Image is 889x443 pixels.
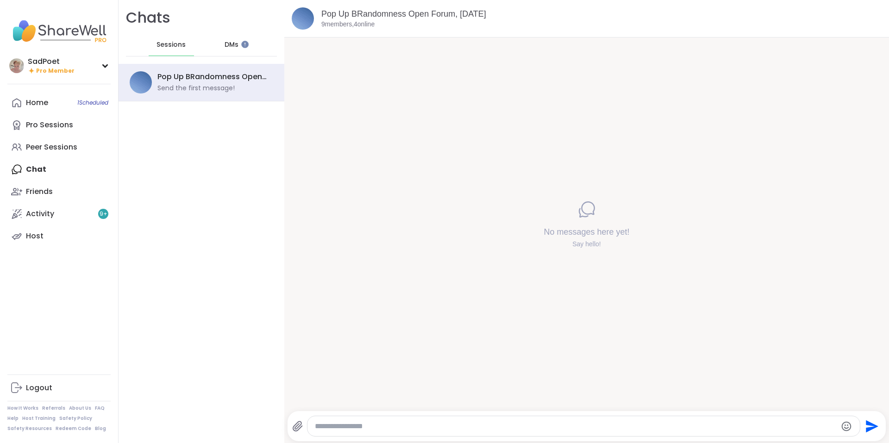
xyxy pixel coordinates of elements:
[26,187,53,197] div: Friends
[26,383,52,393] div: Logout
[860,416,881,437] button: Send
[157,84,235,93] div: Send the first message!
[26,142,77,152] div: Peer Sessions
[7,92,111,114] a: Home1Scheduled
[321,9,486,19] a: Pop Up BRandomness Open Forum, [DATE]
[130,71,152,94] img: Pop Up BRandomness Open Forum, Sep 09
[544,239,629,249] div: Say hello!
[7,203,111,225] a: Activity9+
[26,209,54,219] div: Activity
[28,56,75,67] div: SadPoet
[59,415,92,422] a: Safety Policy
[36,67,75,75] span: Pro Member
[7,136,111,158] a: Peer Sessions
[100,210,107,218] span: 9 +
[7,377,111,399] a: Logout
[95,425,106,432] a: Blog
[77,99,108,106] span: 1 Scheduled
[126,7,170,28] h1: Chats
[225,40,238,50] span: DMs
[42,405,65,412] a: Referrals
[315,422,837,431] textarea: Type your message
[7,181,111,203] a: Friends
[22,415,56,422] a: Host Training
[544,226,629,237] h4: No messages here yet!
[292,7,314,30] img: Pop Up BRandomness Open Forum, Sep 09
[7,15,111,47] img: ShareWell Nav Logo
[841,421,852,432] button: Emoji picker
[7,415,19,422] a: Help
[157,72,268,82] div: Pop Up BRandomness Open Forum, [DATE]
[7,225,111,247] a: Host
[26,231,44,241] div: Host
[7,114,111,136] a: Pro Sessions
[321,20,375,29] p: 9 members, 4 online
[7,425,52,432] a: Safety Resources
[157,40,186,50] span: Sessions
[95,405,105,412] a: FAQ
[26,98,48,108] div: Home
[7,405,38,412] a: How It Works
[26,120,73,130] div: Pro Sessions
[56,425,91,432] a: Redeem Code
[9,58,24,73] img: SadPoet
[241,41,249,48] iframe: Spotlight
[69,405,91,412] a: About Us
